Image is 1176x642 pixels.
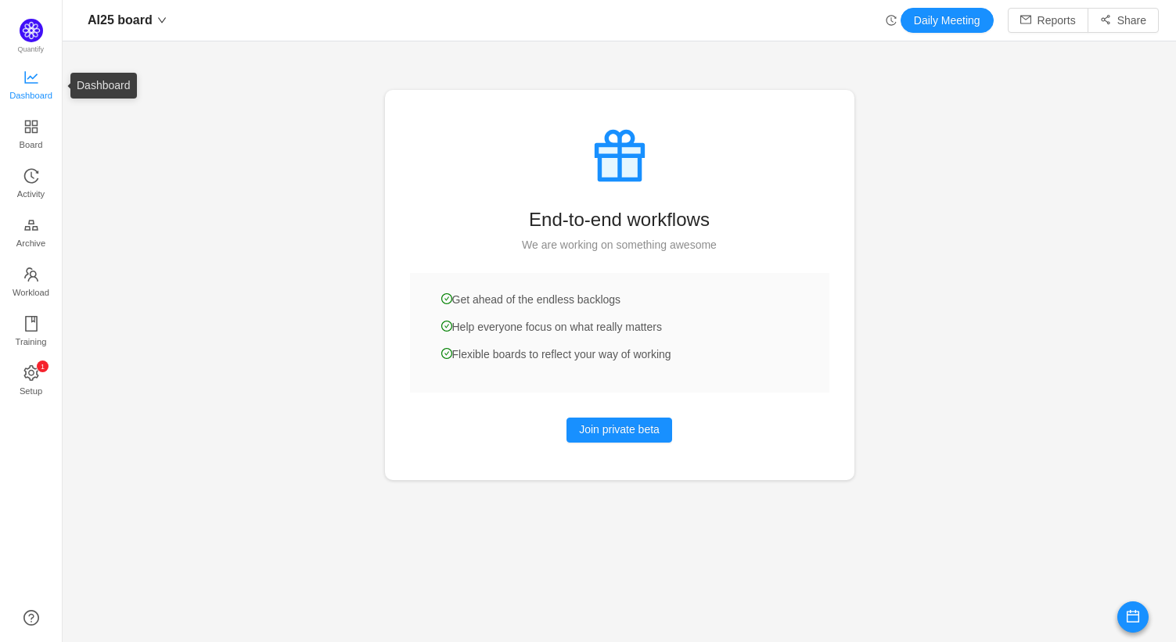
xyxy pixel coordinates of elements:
i: icon: history [23,168,39,184]
a: icon: question-circle [23,610,39,626]
button: icon: mailReports [1008,8,1088,33]
span: Dashboard [9,80,52,111]
button: icon: share-altShare [1088,8,1159,33]
img: Quantify [20,19,43,42]
span: AI25 board [88,8,153,33]
i: icon: setting [23,365,39,381]
sup: 1 [37,360,49,372]
button: Daily Meeting [901,8,994,33]
span: Setup [20,375,42,407]
span: Archive [16,228,45,259]
p: 1 [40,360,44,372]
i: icon: history [886,15,897,26]
a: icon: settingSetup [23,366,39,397]
a: Training [23,317,39,348]
a: Activity [23,169,39,200]
span: Quantify [18,45,45,53]
i: icon: team [23,267,39,282]
button: Join private beta [566,418,672,443]
a: Board [23,120,39,151]
a: Dashboard [23,70,39,102]
a: Workload [23,267,39,299]
button: icon: calendar [1117,601,1149,633]
i: icon: gold [23,217,39,233]
i: icon: down [157,16,167,25]
i: icon: line-chart [23,70,39,85]
i: icon: appstore [23,119,39,134]
span: Activity [17,178,45,210]
span: Board [20,129,43,160]
span: Workload [13,277,49,308]
a: Archive [23,218,39,249]
span: Training [15,326,46,357]
i: icon: book [23,316,39,332]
